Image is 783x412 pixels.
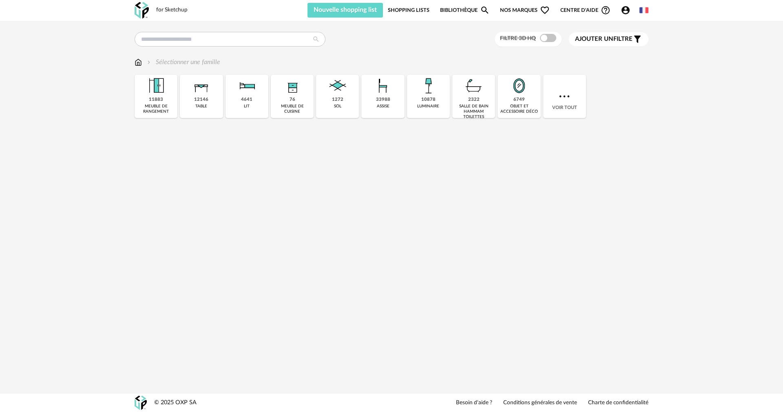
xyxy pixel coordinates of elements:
[190,75,212,97] img: Table.png
[307,3,383,18] button: Nouvelle shopping list
[417,104,439,109] div: luminaire
[601,5,610,15] span: Help Circle Outline icon
[560,5,610,15] span: Centre d'aideHelp Circle Outline icon
[455,104,493,120] div: salle de bain hammam toilettes
[334,104,341,109] div: sol
[500,3,550,18] span: Nos marques
[154,399,197,407] div: © 2025 OXP SA
[149,97,163,103] div: 11883
[290,97,295,103] div: 76
[440,3,490,18] a: BibliothèqueMagnify icon
[421,97,436,103] div: 10878
[372,75,394,97] img: Assise.png
[633,34,642,44] span: Filter icon
[146,58,152,67] img: svg+xml;base64,PHN2ZyB3aWR0aD0iMTYiIGhlaWdodD0iMTYiIHZpZXdCb3g9IjAgMCAxNiAxNiIgZmlsbD0ibm9uZSIgeG...
[135,58,142,67] img: svg+xml;base64,PHN2ZyB3aWR0aD0iMTYiIGhlaWdodD0iMTciIHZpZXdCb3g9IjAgMCAxNiAxNyIgZmlsbD0ibm9uZSIgeG...
[543,75,586,118] div: Voir tout
[569,32,648,46] button: Ajouter unfiltre Filter icon
[540,5,550,15] span: Heart Outline icon
[145,75,167,97] img: Meuble%20de%20rangement.png
[135,396,147,410] img: OXP
[236,75,258,97] img: Literie.png
[621,5,630,15] span: Account Circle icon
[244,104,250,109] div: lit
[480,5,490,15] span: Magnify icon
[557,89,572,104] img: more.7b13dc1.svg
[156,7,188,14] div: for Sketchup
[377,104,389,109] div: assise
[500,104,538,114] div: objet et accessoire déco
[314,7,377,13] span: Nouvelle shopping list
[194,97,208,103] div: 12146
[417,75,439,97] img: Luminaire.png
[135,2,149,19] img: OXP
[621,5,634,15] span: Account Circle icon
[575,36,613,42] span: Ajouter un
[146,58,220,67] div: Sélectionner une famille
[575,35,633,43] span: filtre
[503,399,577,407] a: Conditions générales de vente
[508,75,530,97] img: Miroir.png
[137,104,175,114] div: meuble de rangement
[281,75,303,97] img: Rangement.png
[456,399,492,407] a: Besoin d'aide ?
[463,75,485,97] img: Salle%20de%20bain.png
[468,97,480,103] div: 2322
[195,104,207,109] div: table
[332,97,343,103] div: 1272
[388,3,429,18] a: Shopping Lists
[376,97,390,103] div: 33988
[327,75,349,97] img: Sol.png
[273,104,311,114] div: meuble de cuisine
[500,36,536,41] span: Filtre 3D HQ
[513,97,525,103] div: 6749
[588,399,648,407] a: Charte de confidentialité
[639,6,648,15] img: fr
[241,97,252,103] div: 4641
